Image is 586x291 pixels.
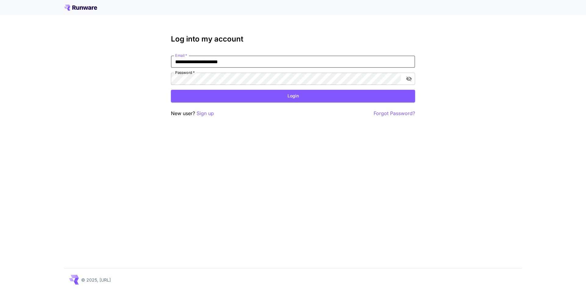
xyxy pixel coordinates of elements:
button: Forgot Password? [374,110,415,117]
button: toggle password visibility [403,73,414,84]
h3: Log into my account [171,35,415,43]
label: Email [175,53,187,58]
p: © 2025, [URL] [81,277,111,283]
button: Login [171,90,415,102]
button: Sign up [197,110,214,117]
p: New user? [171,110,214,117]
label: Password [175,70,195,75]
